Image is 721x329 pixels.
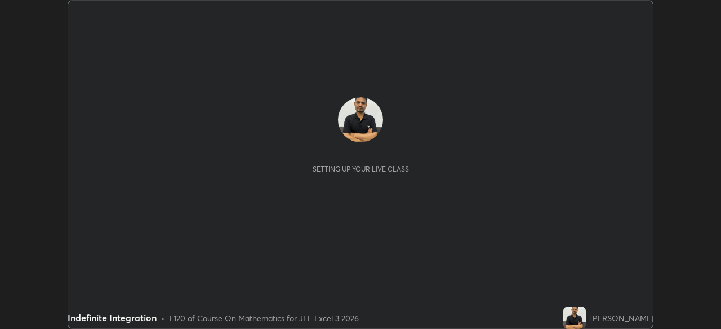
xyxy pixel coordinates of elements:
[68,311,157,325] div: Indefinite Integration
[590,312,653,324] div: [PERSON_NAME]
[563,307,586,329] img: 08c284debe354a72af15aff8d7bcd778.jpg
[161,312,165,324] div: •
[170,312,359,324] div: L120 of Course On Mathematics for JEE Excel 3 2026
[313,165,409,173] div: Setting up your live class
[338,97,383,142] img: 08c284debe354a72af15aff8d7bcd778.jpg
